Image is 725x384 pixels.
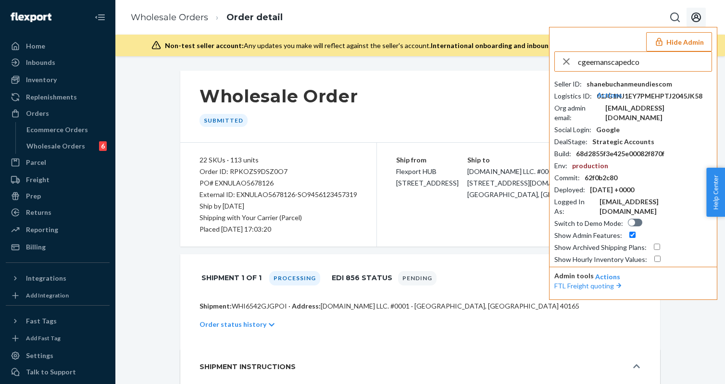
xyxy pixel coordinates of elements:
div: Fast Tags [26,316,57,326]
h1: Shipment 1 of 1 [201,268,262,288]
div: Wholesale Orders [26,141,85,151]
div: Prep [26,191,41,201]
div: Inbounds [26,58,55,67]
a: Billing [6,239,110,255]
p: Ship by [DATE] [200,200,357,212]
label: Actions [595,272,620,282]
p: WHI6542GJGPOI · [DOMAIN_NAME] LLC. #0001 · [GEOGRAPHIC_DATA], [GEOGRAPHIC_DATA] 40165 [200,301,641,311]
a: Ecommerce Orders [22,122,110,137]
img: Flexport logo [11,12,51,22]
div: Google [596,125,620,135]
a: Replenishments [6,89,110,105]
a: Inventory [6,72,110,87]
div: Logged In As : [554,197,595,216]
a: Returns [6,205,110,220]
p: Admin tools [554,271,712,281]
div: shanebuchanmeundiescom [587,79,672,89]
div: Integrations [26,273,66,283]
div: Show Archived Shipping Plans : [554,243,647,252]
div: Add Integration [26,291,69,299]
div: Parcel [26,158,46,167]
a: Orders [6,106,110,121]
div: Billing [26,242,46,252]
div: Processing [269,271,320,285]
span: Shipment: [200,302,232,310]
div: 01JG1NJ1EY7PMEHPTJ2045JK58 [597,91,702,101]
div: Commit : [554,173,580,183]
div: Settings [26,351,53,360]
div: Submitted [200,114,248,127]
button: Help Center [706,168,725,217]
div: 22 SKUs · 113 units [200,154,357,166]
h1: EDI 856 Status [332,268,392,288]
a: Inbounds [6,55,110,70]
button: Shipment Instructions [180,349,660,384]
a: Wholesale Orders6 [22,138,110,154]
p: Ship to [467,154,641,166]
div: Show Admin Features : [554,231,622,240]
div: Reporting [26,225,58,235]
div: Home [26,41,45,51]
div: Returns [26,208,51,217]
button: Hide Admin [646,32,712,51]
div: Ecommerce Orders [26,125,88,135]
a: Reporting [6,222,110,237]
span: Flexport HUB [STREET_ADDRESS] [396,167,459,187]
div: Show Hourly Inventory Values : [554,255,647,264]
div: Freight [26,175,50,185]
a: Parcel [6,155,110,170]
div: Order ID: RPKOZS9DSZ0O7 [200,166,357,177]
span: [DOMAIN_NAME] LLC. #0001 [STREET_ADDRESS][DOMAIN_NAME] [GEOGRAPHIC_DATA], [GEOGRAPHIC_DATA] 40165 [467,167,632,198]
button: Fast Tags [6,313,110,329]
button: Integrations [6,271,110,286]
div: Deployed : [554,185,585,195]
div: Switch to Demo Mode : [554,219,623,228]
div: [EMAIL_ADDRESS][DOMAIN_NAME] [605,103,712,123]
a: Wholesale Orders [131,12,208,23]
div: [DATE] +0000 [590,185,634,195]
ol: breadcrumbs [123,3,290,32]
span: International onboarding and inbounding may not work during impersonation. [431,41,680,50]
a: Home [6,38,110,54]
a: Prep [6,188,110,204]
div: Any updates you make will reflect against the seller's account. [165,41,680,50]
p: Order status history [200,320,266,329]
div: External ID: EXNULAO5678126-SO9456123457319 [200,189,357,200]
div: 68d2855f3e425e00082f870f [576,149,664,159]
span: Non-test seller account: [165,41,244,50]
a: Freight [6,172,110,187]
span: Address: [292,302,321,310]
button: Close Navigation [90,8,110,27]
button: Open account menu [687,8,706,27]
a: Order detail [226,12,283,23]
p: Ship from [396,154,467,166]
h5: Shipment Instructions [200,361,296,372]
div: 6 [99,141,107,151]
a: FTL Freight quoting [554,282,624,290]
div: Org admin email : [554,103,600,123]
div: Placed [DATE] 17:03:20 [200,223,357,235]
a: Talk to Support [6,364,110,380]
div: Orders [26,109,49,118]
h1: Wholesale Order [200,86,358,106]
div: Inventory [26,75,57,85]
button: Open Search Box [665,8,685,27]
div: Add Fast Tag [26,334,61,342]
div: Seller ID : [554,79,582,89]
a: Add Fast Tag [6,333,110,344]
div: Build : [554,149,571,159]
div: Social Login : [554,125,591,135]
div: DealStage : [554,137,587,147]
div: Env : [554,161,567,171]
div: Replenishments [26,92,77,102]
div: Logistics ID : [554,91,592,101]
input: Search or paste seller ID [578,52,712,71]
a: Add Integration [6,290,110,301]
div: PO# EXNULAO5678126 [200,177,357,189]
div: production [572,161,608,171]
a: Settings [6,348,110,363]
p: Shipping with Your Carrier (Parcel) [200,212,357,223]
label: Actions [597,90,622,100]
div: 62f0b2c80 [585,173,617,183]
div: [EMAIL_ADDRESS][DOMAIN_NAME] [600,197,712,216]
